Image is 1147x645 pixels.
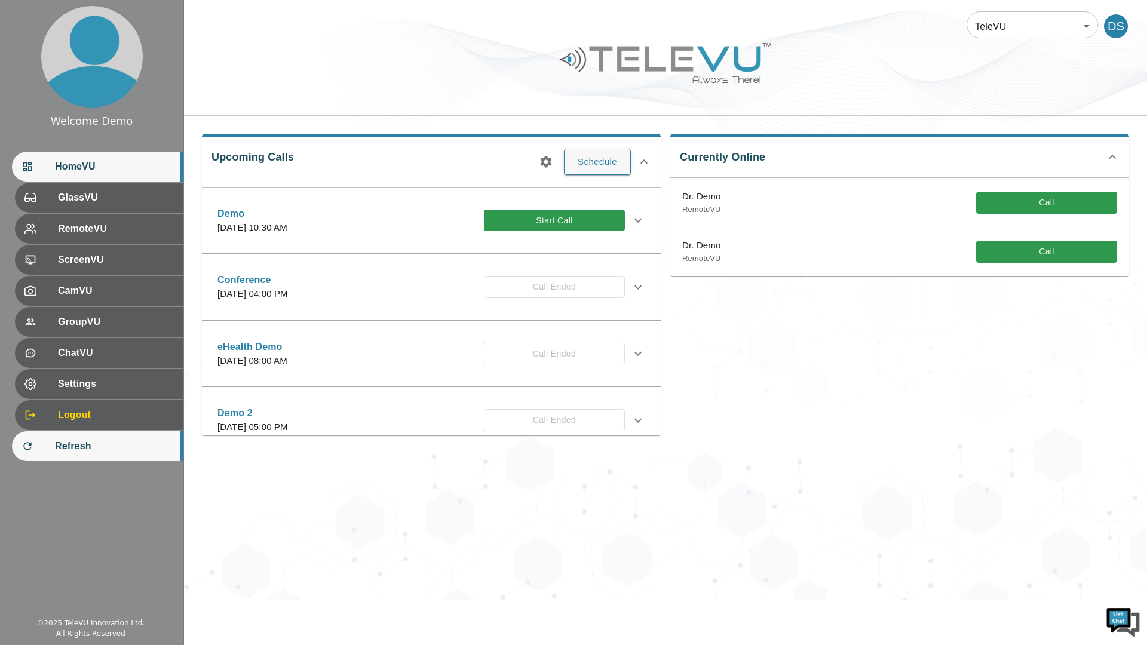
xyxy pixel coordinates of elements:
p: Demo [217,207,287,221]
p: Demo 2 [217,406,288,420]
p: [DATE] 10:30 AM [217,221,287,235]
span: CamVU [58,284,174,298]
div: GroupVU [15,307,183,337]
span: ChatVU [58,346,174,360]
div: HomeVU [12,152,183,182]
div: Conference[DATE] 04:00 PMCall Ended [208,266,655,308]
p: [DATE] 05:00 PM [217,420,288,434]
div: DS [1104,14,1128,38]
div: Chat with us now [62,63,201,78]
div: ChatVU [15,338,183,368]
button: Start Call [484,210,625,232]
p: Dr. Demo [682,190,721,204]
div: Refresh [12,431,183,461]
img: Logo [558,38,773,88]
span: Refresh [55,439,174,453]
div: Welcome Demo [51,113,133,129]
div: RemoteVU [15,214,183,244]
img: profile.png [41,6,143,107]
button: Call [976,241,1117,263]
div: Logout [15,400,183,430]
div: TeleVU [967,10,1098,43]
textarea: Type your message and hit 'Enter' [6,326,228,368]
span: HomeVU [55,159,174,174]
div: © 2025 TeleVU Innovation Ltd. [36,618,145,628]
p: eHealth Demo [217,340,287,354]
div: Demo[DATE] 10:30 AMStart Call [208,199,655,242]
p: Dr. Demo [682,239,721,253]
span: We're online! [69,150,165,271]
div: eHealth Demo[DATE] 08:00 AMCall Ended [208,333,655,375]
div: Minimize live chat window [196,6,225,35]
span: GlassVU [58,191,174,205]
span: Settings [58,377,174,391]
span: RemoteVU [58,222,174,236]
button: Call [976,192,1117,214]
p: RemoteVU [682,204,721,216]
img: d_736959983_company_1615157101543_736959983 [20,56,50,85]
p: [DATE] 04:00 PM [217,287,288,301]
span: GroupVU [58,315,174,329]
div: GlassVU [15,183,183,213]
p: [DATE] 08:00 AM [217,354,287,368]
div: All Rights Reserved [56,628,125,639]
img: Chat Widget [1105,603,1141,639]
div: Settings [15,369,183,399]
p: RemoteVU [682,253,721,265]
div: Demo 2[DATE] 05:00 PMCall Ended [208,399,655,441]
p: Conference [217,273,288,287]
div: CamVU [15,276,183,306]
div: ScreenVU [15,245,183,275]
span: Logout [58,408,174,422]
span: ScreenVU [58,253,174,267]
button: Schedule [564,149,631,175]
